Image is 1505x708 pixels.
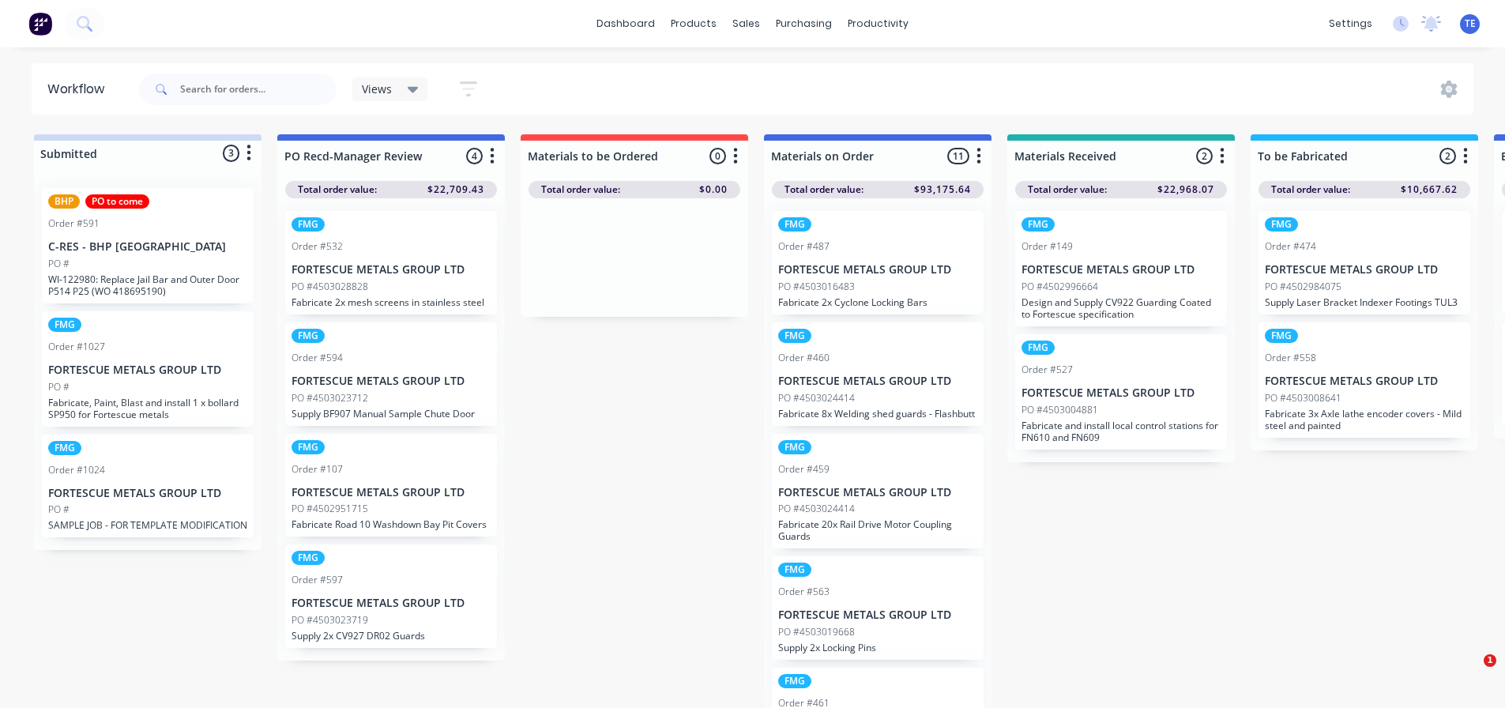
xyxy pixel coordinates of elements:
div: FMGOrder #1027FORTESCUE METALS GROUP LTDPO #Fabricate, Paint, Blast and install 1 x bollard SP950... [42,311,254,427]
p: FORTESCUE METALS GROUP LTD [1265,375,1464,388]
div: FMGOrder #594FORTESCUE METALS GROUP LTDPO #4503023712Supply BF907 Manual Sample Chute Door [285,322,497,426]
div: productivity [840,12,916,36]
p: Fabricate 8x Welding shed guards - Flashbutt [778,408,977,420]
div: FMG [1022,341,1055,355]
span: 1 [1484,654,1496,667]
div: FMGOrder #149FORTESCUE METALS GROUP LTDPO #4502996664Design and Supply CV922 Guarding Coated to F... [1015,211,1227,326]
p: PO #4503019668 [778,625,855,639]
span: Total order value: [1271,183,1350,197]
div: Order #594 [292,351,343,365]
p: FORTESCUE METALS GROUP LTD [292,597,491,610]
div: FMGOrder #107FORTESCUE METALS GROUP LTDPO #4502951715Fabricate Road 10 Washdown Bay Pit Covers [285,434,497,537]
p: Design and Supply CV922 Guarding Coated to Fortescue specification [1022,296,1221,320]
p: FORTESCUE METALS GROUP LTD [778,375,977,388]
p: PO #4503024414 [778,502,855,516]
div: FMG [778,563,811,577]
p: PO #4503024414 [778,391,855,405]
div: FMGOrder #532FORTESCUE METALS GROUP LTDPO #4503028828Fabricate 2x mesh screens in stainless steel [285,211,497,314]
p: Fabricate and install local control stations for FN610 and FN609 [1022,420,1221,443]
div: FMGOrder #474FORTESCUE METALS GROUP LTDPO #4502984075Supply Laser Bracket Indexer Footings TUL3 [1259,211,1470,314]
div: Order #149 [1022,239,1073,254]
p: PO # [48,503,70,517]
p: FORTESCUE METALS GROUP LTD [778,486,977,499]
div: Order #460 [778,351,830,365]
div: FMGOrder #1024FORTESCUE METALS GROUP LTDPO #SAMPLE JOB - FOR TEMPLATE MODIFICATION [42,435,254,538]
p: FORTESCUE METALS GROUP LTD [778,608,977,622]
p: FORTESCUE METALS GROUP LTD [292,263,491,277]
div: products [663,12,724,36]
span: Total order value: [784,183,863,197]
div: Order #1024 [48,463,105,477]
p: Fabricate Road 10 Washdown Bay Pit Covers [292,518,491,530]
div: Order #459 [778,462,830,476]
div: Order #558 [1265,351,1316,365]
p: PO # [48,257,70,271]
p: Fabricate 20x Rail Drive Motor Coupling Guards [778,518,977,542]
p: FORTESCUE METALS GROUP LTD [48,487,247,500]
div: settings [1321,12,1380,36]
p: FORTESCUE METALS GROUP LTD [1022,263,1221,277]
div: FMG [1265,329,1298,343]
p: PO #4502951715 [292,502,368,516]
div: FMGOrder #563FORTESCUE METALS GROUP LTDPO #4503019668Supply 2x Locking Pins [772,556,984,660]
div: FMG [1022,217,1055,232]
div: FMG [292,329,325,343]
span: Total order value: [541,183,620,197]
span: Total order value: [298,183,377,197]
p: FORTESCUE METALS GROUP LTD [1022,386,1221,400]
p: PO #4503004881 [1022,403,1098,417]
div: Order #474 [1265,239,1316,254]
div: PO to come [85,194,149,209]
p: PO #4503023712 [292,391,368,405]
p: Fabricate 3x Axle lathe encoder covers - Mild steel and painted [1265,408,1464,431]
p: Supply BF907 Manual Sample Chute Door [292,408,491,420]
p: Supply Laser Bracket Indexer Footings TUL3 [1265,296,1464,308]
div: Order #487 [778,239,830,254]
div: FMG [292,551,325,565]
input: Search for orders... [180,73,337,105]
p: Fabricate, Paint, Blast and install 1 x bollard SP950 for Fortescue metals [48,397,247,420]
p: Supply 2x CV927 DR02 Guards [292,630,491,642]
div: purchasing [768,12,840,36]
p: PO #4503016483 [778,280,855,294]
div: Order #1027 [48,340,105,354]
p: FORTESCUE METALS GROUP LTD [292,486,491,499]
span: Total order value: [1028,183,1107,197]
p: FORTESCUE METALS GROUP LTD [48,363,247,377]
div: FMG [48,318,81,332]
p: PO #4503028828 [292,280,368,294]
p: PO # [48,380,70,394]
span: Views [362,81,392,97]
p: PO #4502996664 [1022,280,1098,294]
a: dashboard [589,12,663,36]
p: C-RES - BHP [GEOGRAPHIC_DATA] [48,240,247,254]
div: BHPPO to comeOrder #591C-RES - BHP [GEOGRAPHIC_DATA]PO #WI-122980: Replace Jail Bar and Outer Doo... [42,188,254,303]
p: Fabricate 2x mesh screens in stainless steel [292,296,491,308]
div: Order #532 [292,239,343,254]
p: FORTESCUE METALS GROUP LTD [292,375,491,388]
div: Order #107 [292,462,343,476]
iframe: Intercom live chat [1451,654,1489,692]
span: $10,667.62 [1401,183,1458,197]
div: FMGOrder #460FORTESCUE METALS GROUP LTDPO #4503024414Fabricate 8x Welding shed guards - Flashbutt [772,322,984,426]
span: $93,175.64 [914,183,971,197]
div: FMG [48,441,81,455]
span: $22,968.07 [1157,183,1214,197]
span: $0.00 [699,183,728,197]
div: FMG [778,329,811,343]
div: FMGOrder #597FORTESCUE METALS GROUP LTDPO #4503023719Supply 2x CV927 DR02 Guards [285,544,497,648]
div: FMG [778,440,811,454]
div: Order #563 [778,585,830,599]
p: Fabricate 2x Cyclone Locking Bars [778,296,977,308]
div: Order #597 [292,573,343,587]
div: FMG [292,440,325,454]
p: FORTESCUE METALS GROUP LTD [778,263,977,277]
div: FMGOrder #459FORTESCUE METALS GROUP LTDPO #4503024414Fabricate 20x Rail Drive Motor Coupling Guards [772,434,984,549]
div: BHP [48,194,80,209]
div: FMGOrder #558FORTESCUE METALS GROUP LTDPO #4503008641Fabricate 3x Axle lathe encoder covers - Mil... [1259,322,1470,438]
div: FMGOrder #487FORTESCUE METALS GROUP LTDPO #4503016483Fabricate 2x Cyclone Locking Bars [772,211,984,314]
div: Order #591 [48,217,100,231]
p: PO #4502984075 [1265,280,1341,294]
p: PO #4503023719 [292,613,368,627]
div: Order #527 [1022,363,1073,377]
